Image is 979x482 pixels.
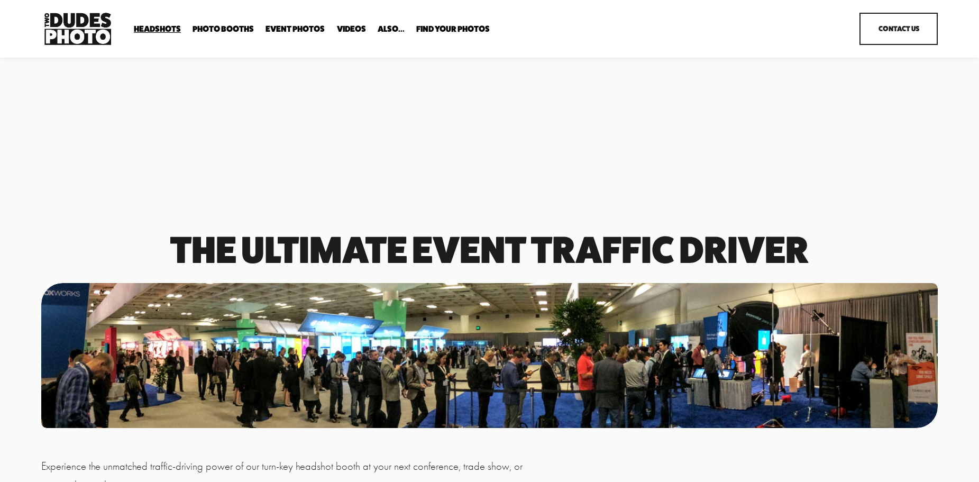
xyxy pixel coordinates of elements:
[416,24,490,34] a: folder dropdown
[266,24,325,34] a: Event Photos
[193,24,254,34] a: folder dropdown
[378,24,405,34] a: folder dropdown
[337,24,366,34] a: Videos
[134,24,181,34] a: folder dropdown
[41,233,938,267] h1: The Ultimate event traffic driver
[193,25,254,33] span: Photo Booths
[416,25,490,33] span: Find Your Photos
[378,25,405,33] span: Also...
[41,10,114,48] img: Two Dudes Photo | Headshots, Portraits &amp; Photo Booths
[859,13,938,46] a: Contact Us
[134,25,181,33] span: Headshots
